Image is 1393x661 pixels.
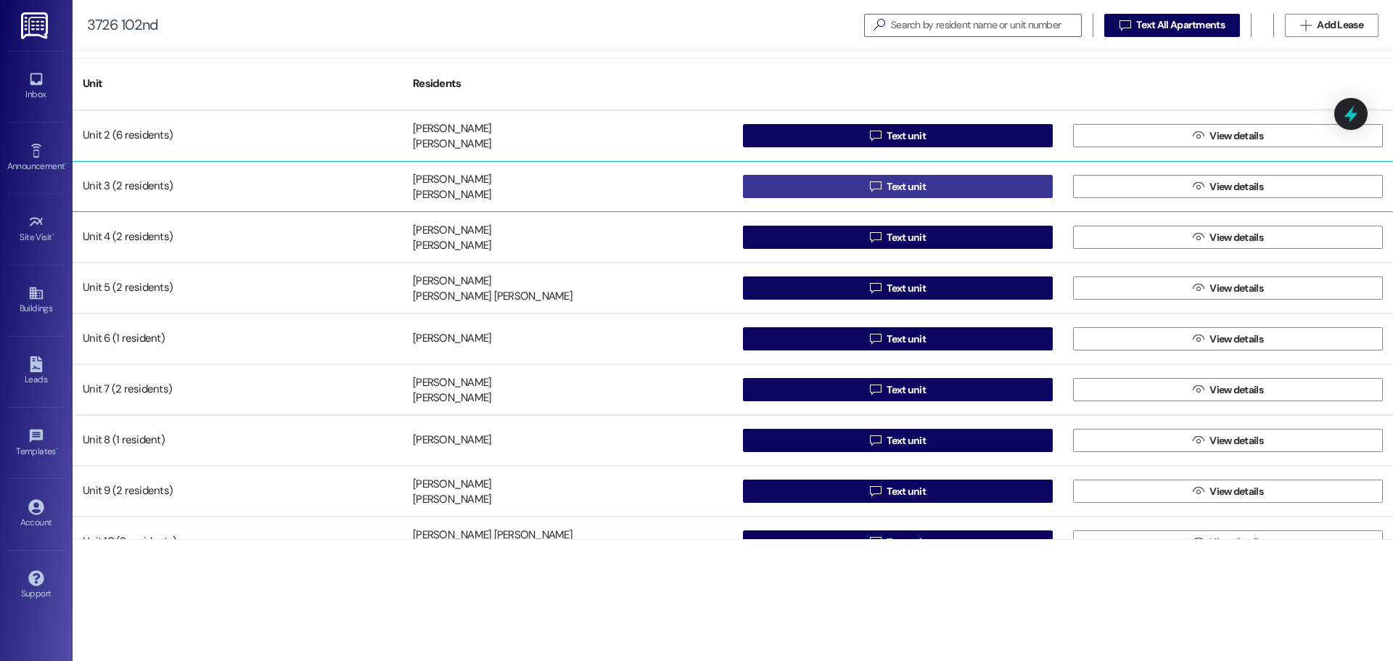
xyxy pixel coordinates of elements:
[1193,485,1204,497] i: 
[73,324,403,353] div: Unit 6 (1 resident)
[403,66,733,102] div: Residents
[1209,382,1263,398] span: View details
[1209,179,1263,194] span: View details
[887,230,926,245] span: Text unit
[7,352,65,391] a: Leads
[73,477,403,506] div: Unit 9 (2 residents)
[73,121,403,150] div: Unit 2 (6 residents)
[870,130,881,141] i: 
[1104,14,1240,37] button: Text All Apartments
[1285,14,1378,37] button: Add Lease
[1073,276,1383,300] button: View details
[1136,17,1225,33] span: Text All Apartments
[1073,429,1383,452] button: View details
[1193,384,1204,395] i: 
[56,444,58,454] span: •
[887,484,926,499] span: Text unit
[7,210,65,249] a: Site Visit •
[1209,128,1263,144] span: View details
[7,281,65,320] a: Buildings
[1193,536,1204,548] i: 
[413,477,491,492] div: [PERSON_NAME]
[887,128,926,144] span: Text unit
[1209,281,1263,296] span: View details
[73,172,403,201] div: Unit 3 (2 residents)
[1193,130,1204,141] i: 
[1193,181,1204,192] i: 
[413,274,491,289] div: [PERSON_NAME]
[743,327,1053,350] button: Text unit
[65,159,67,169] span: •
[413,332,491,347] div: [PERSON_NAME]
[870,181,881,192] i: 
[868,17,891,33] i: 
[870,384,881,395] i: 
[1073,378,1383,401] button: View details
[870,282,881,294] i: 
[413,527,572,543] div: [PERSON_NAME] [PERSON_NAME]
[21,12,51,39] img: ResiDesk Logo
[1073,530,1383,554] button: View details
[1317,17,1363,33] span: Add Lease
[7,424,65,463] a: Templates •
[870,485,881,497] i: 
[413,137,491,152] div: [PERSON_NAME]
[7,67,65,106] a: Inbox
[1073,124,1383,147] button: View details
[1209,230,1263,245] span: View details
[413,172,491,187] div: [PERSON_NAME]
[7,566,65,605] a: Support
[1073,226,1383,249] button: View details
[73,375,403,404] div: Unit 7 (2 residents)
[743,429,1053,452] button: Text unit
[1209,433,1263,448] span: View details
[87,17,158,33] div: 3726 102nd
[73,426,403,455] div: Unit 8 (1 resident)
[743,124,1053,147] button: Text unit
[870,231,881,243] i: 
[1073,175,1383,198] button: View details
[891,15,1081,36] input: Search by resident name or unit number
[1073,327,1383,350] button: View details
[413,188,491,203] div: [PERSON_NAME]
[887,433,926,448] span: Text unit
[413,375,491,390] div: [PERSON_NAME]
[743,378,1053,401] button: Text unit
[73,274,403,303] div: Unit 5 (2 residents)
[73,223,403,252] div: Unit 4 (2 residents)
[1193,231,1204,243] i: 
[1193,333,1204,345] i: 
[743,480,1053,503] button: Text unit
[413,391,491,406] div: [PERSON_NAME]
[1193,435,1204,446] i: 
[743,226,1053,249] button: Text unit
[73,66,403,102] div: Unit
[1209,535,1263,550] span: View details
[413,433,491,448] div: [PERSON_NAME]
[1073,480,1383,503] button: View details
[413,223,491,238] div: [PERSON_NAME]
[7,495,65,534] a: Account
[743,276,1053,300] button: Text unit
[1300,20,1311,31] i: 
[887,332,926,347] span: Text unit
[887,281,926,296] span: Text unit
[887,382,926,398] span: Text unit
[73,527,403,557] div: Unit 10 (2 residents)
[870,536,881,548] i: 
[1209,484,1263,499] span: View details
[413,290,572,305] div: [PERSON_NAME] [PERSON_NAME]
[1193,282,1204,294] i: 
[413,493,491,508] div: [PERSON_NAME]
[870,333,881,345] i: 
[743,530,1053,554] button: Text unit
[52,230,54,240] span: •
[1119,20,1130,31] i: 
[1209,332,1263,347] span: View details
[413,239,491,254] div: [PERSON_NAME]
[413,121,491,136] div: [PERSON_NAME]
[887,535,926,550] span: Text unit
[887,179,926,194] span: Text unit
[743,175,1053,198] button: Text unit
[870,435,881,446] i: 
